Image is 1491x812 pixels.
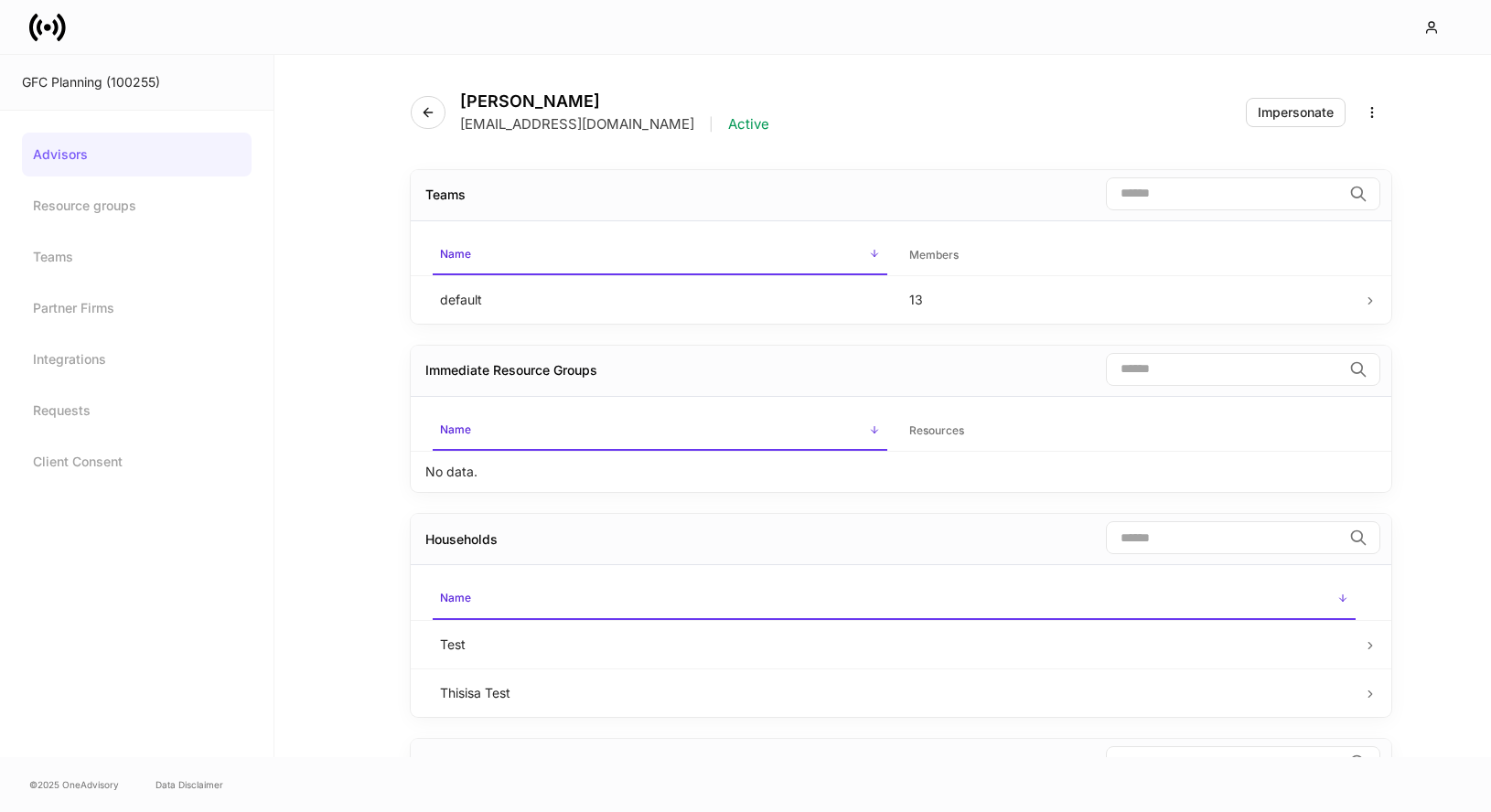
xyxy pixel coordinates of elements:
div: Teams [425,186,466,204]
span: Members [902,237,1357,274]
p: [EMAIL_ADDRESS][DOMAIN_NAME] [460,115,694,134]
p: | [709,115,713,134]
h6: Name [440,245,471,262]
td: Thisisa Test [425,668,1363,717]
span: Resources [902,412,1357,450]
p: No data. [425,463,477,481]
h6: Name [440,421,471,438]
span: Name [433,236,887,275]
div: Impersonate [1258,106,1334,119]
td: Test [425,620,1363,668]
h6: Members [909,246,959,263]
h4: [PERSON_NAME] [460,91,769,112]
a: Teams [22,235,252,279]
button: Impersonate [1246,98,1346,127]
a: Partner Firms [22,286,252,330]
td: default [425,275,895,324]
a: Integrations [22,337,252,381]
a: Advisors [22,133,252,176]
h6: Name [440,589,471,606]
h6: Resources [909,422,964,439]
div: Households [425,530,498,549]
td: 13 [895,275,1364,324]
a: Client Consent [22,440,252,484]
span: Name [433,411,887,451]
div: GFC Planning (100255) [22,73,252,91]
a: Requests [22,389,252,433]
div: Viewable Requests (Past 30 Days) [425,754,639,773]
div: Immediate Resource Groups [425,361,597,379]
a: Data Disclaimer [156,777,223,792]
a: Resource groups [22,184,252,228]
span: Name [433,580,1356,619]
p: Active [728,115,769,134]
span: © 2025 OneAdvisory [29,777,119,792]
